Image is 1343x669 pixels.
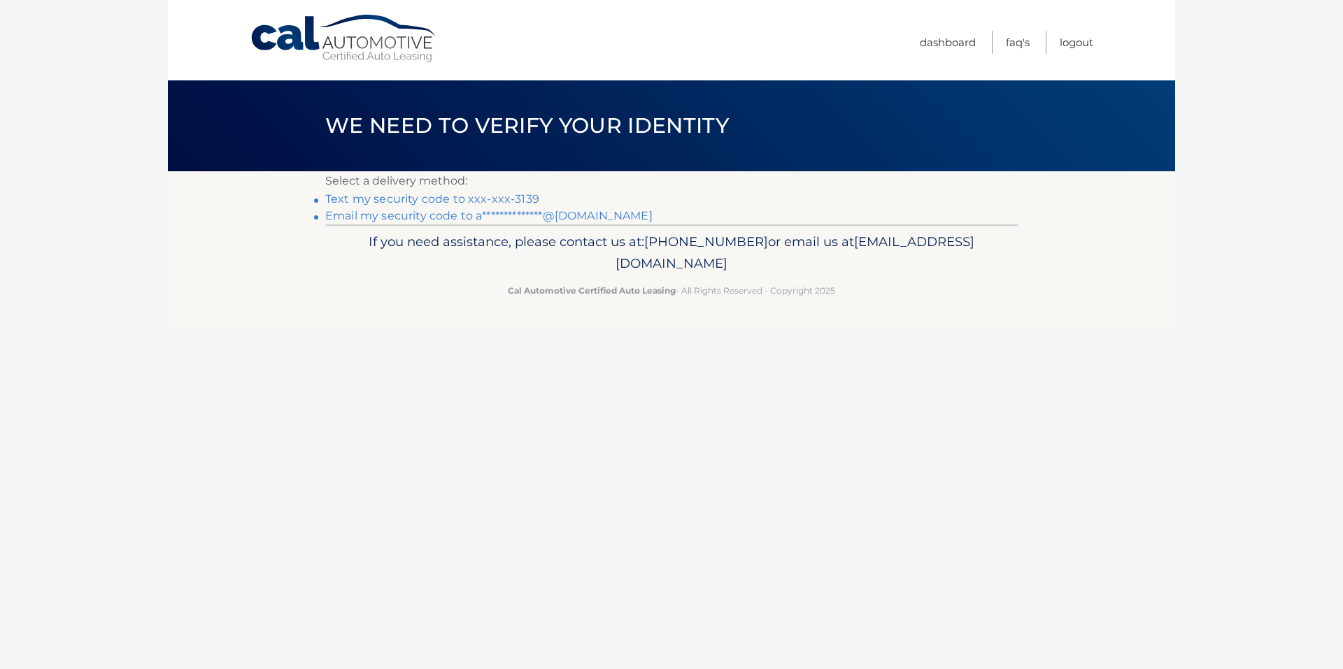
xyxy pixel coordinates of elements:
[920,31,976,54] a: Dashboard
[250,14,439,64] a: Cal Automotive
[325,171,1018,191] p: Select a delivery method:
[644,233,768,250] span: [PHONE_NUMBER]
[508,285,676,296] strong: Cal Automotive Certified Auto Leasing
[325,192,539,206] a: Text my security code to xxx-xxx-3139
[334,231,1009,275] p: If you need assistance, please contact us at: or email us at
[1060,31,1093,54] a: Logout
[334,283,1009,298] p: - All Rights Reserved - Copyright 2025
[1006,31,1030,54] a: FAQ's
[325,113,729,138] span: We need to verify your identity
